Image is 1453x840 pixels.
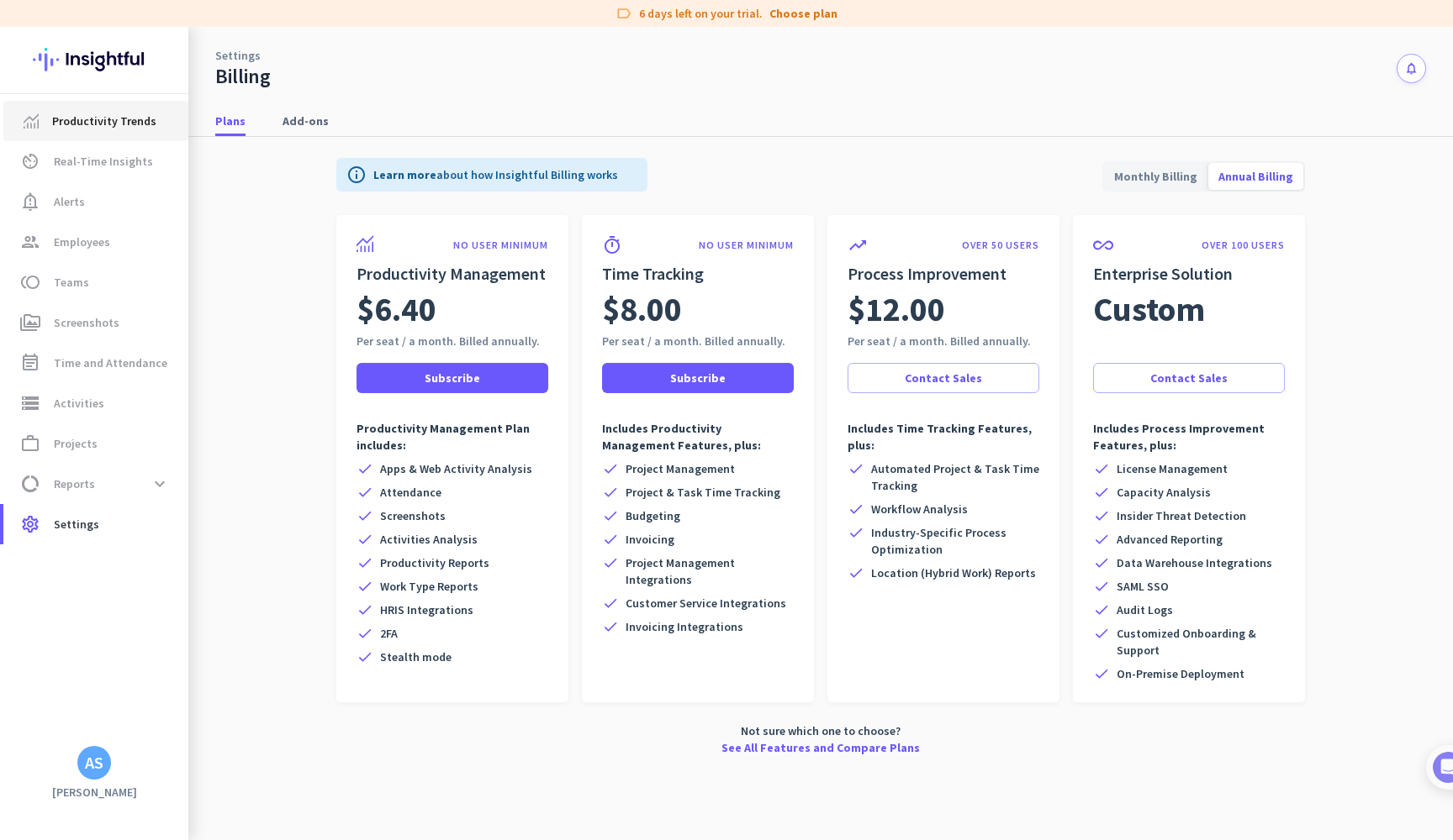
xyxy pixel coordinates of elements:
[380,578,478,595] span: Work Type Reports
[1093,286,1205,333] span: Custom
[20,272,40,292] i: toll
[20,514,40,534] i: settings
[357,460,373,477] i: check
[357,420,548,454] p: Productivity Management Plan includes:
[3,302,188,343] a: perm_mediaScreenshots
[602,595,619,612] i: check
[1117,554,1272,571] span: Data Warehouse Integrations
[848,420,1039,454] p: Includes Time Tracking Features, plus:
[848,286,945,333] span: $12.00
[380,601,473,618] span: HRIS Integrations
[215,47,261,64] a: Settings
[602,484,619,501] i: check
[602,363,794,393] button: Subscribe
[626,595,786,612] span: Customer Service Integrations
[626,531,674,548] span: Invoicing
[85,754,103,771] div: AS
[848,460,864,477] i: check
[357,262,548,286] h2: Productivity Management
[905,370,982,386] span: Contact Sales
[357,625,373,642] i: check
[1117,578,1169,595] span: SAML SSO
[3,383,188,423] a: storageActivities
[3,141,188,181] a: av_timerReal-Time Insights
[1093,484,1110,501] i: check
[215,64,271,89] div: Billing
[848,501,864,517] i: check
[357,601,373,618] i: check
[626,507,680,524] span: Budgeting
[357,363,548,393] button: Subscribe
[871,460,1039,494] span: Automated Project & Task Time Tracking
[1117,507,1246,524] span: Insider Threat Detection
[1093,363,1285,393] button: Contact Sales
[380,648,452,665] span: Stealth mode
[357,531,373,548] i: check
[54,433,98,454] span: Projects
[20,433,40,454] i: work_outline
[1093,554,1110,571] i: check
[848,333,1039,349] div: Per seat / a month. Billed annually.
[3,464,188,504] a: data_usageReportsexpand_more
[215,113,246,129] span: Plans
[626,618,743,635] span: Invoicing Integrations
[1093,507,1110,524] i: check
[425,370,480,386] span: Subscribe
[373,167,436,182] a: Learn more
[1117,484,1211,501] span: Capacity Analysis
[1093,235,1113,255] i: all_inclusive
[769,5,837,22] a: Choose plan
[741,722,901,739] span: Not sure which one to choose?
[357,554,373,571] i: check
[1093,665,1110,682] i: check
[699,239,794,252] p: NO USER MINIMUM
[3,181,188,222] a: notification_importantAlerts
[1093,420,1285,454] p: Includes Process Improvement Features, plus:
[20,393,40,413] i: storage
[3,222,188,262] a: groupEmployees
[1150,370,1228,386] span: Contact Sales
[52,111,156,131] span: Productivity Trends
[20,192,40,212] i: notification_important
[380,484,441,501] span: Attendance
[380,507,446,524] span: Screenshots
[848,262,1039,286] h2: Process Improvement
[1208,156,1303,197] span: Annual Billing
[3,343,188,383] a: event_noteTime and Attendance
[616,5,632,22] i: label
[602,235,622,255] i: timer
[602,618,619,635] i: check
[54,272,89,292] span: Teams
[3,262,188,302] a: tollTeams
[357,484,373,501] i: check
[848,524,864,541] i: check
[602,262,794,286] h2: Time Tracking
[1093,625,1110,642] i: check
[20,312,40,333] i: perm_media
[848,363,1039,393] button: Contact Sales
[373,166,618,183] p: about how Insightful Billing works
[602,420,794,454] p: Includes Productivity Management Features, plus:
[1093,578,1110,595] i: check
[20,232,40,252] i: group
[1093,531,1110,548] i: check
[1117,665,1244,682] span: On-Premise Deployment
[602,286,682,333] span: $8.00
[871,501,968,517] span: Workflow Analysis
[626,460,735,477] span: Project Management
[54,353,167,373] span: Time and Attendance
[357,286,436,333] span: $6.40
[626,554,794,588] span: Project Management Integrations
[20,151,40,171] i: av_timer
[1397,54,1426,83] button: notifications
[357,333,548,349] div: Per seat / a month. Billed annually.
[1117,460,1228,477] span: License Management
[346,165,367,185] i: info
[357,648,373,665] i: check
[3,504,188,544] a: settingsSettings
[357,507,373,524] i: check
[1202,239,1285,252] p: OVER 100 USERS
[1117,601,1173,618] span: Audit Logs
